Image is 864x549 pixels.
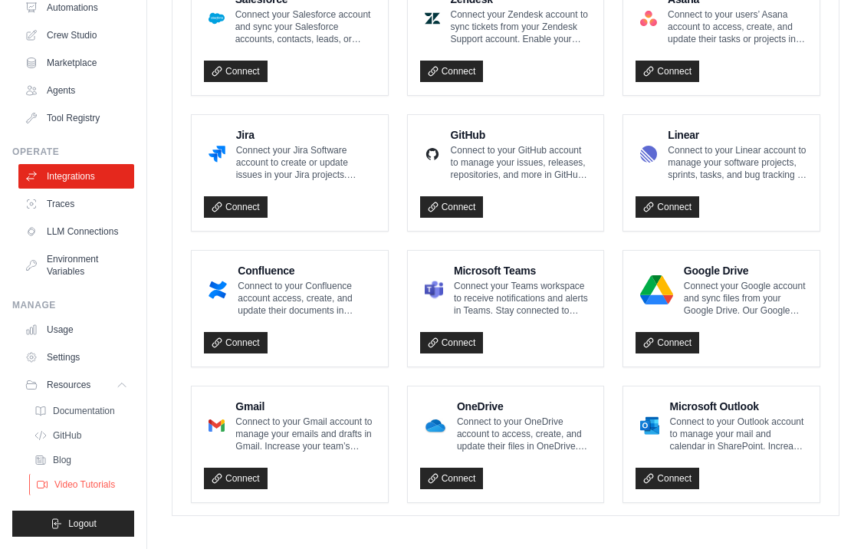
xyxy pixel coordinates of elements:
a: Blog [28,449,134,471]
img: Salesforce Logo [209,3,225,34]
button: Resources [18,373,134,397]
a: Connect [420,61,484,82]
img: Google Drive Logo [640,274,672,305]
div: Manage [12,299,134,311]
a: Connect [204,196,268,218]
img: Microsoft Outlook Logo [640,410,659,441]
a: Connect [636,468,699,489]
img: Microsoft Teams Logo [425,274,443,305]
h4: Microsoft Outlook [670,399,807,414]
a: Connect [636,61,699,82]
a: Agents [18,78,134,103]
img: Zendesk Logo [425,3,440,34]
a: Documentation [28,400,134,422]
a: Connect [636,332,699,353]
h4: GitHub [451,127,592,143]
p: Connect to your Outlook account to manage your mail and calendar in SharePoint. Increase your tea... [670,416,807,452]
p: Connect your Jira Software account to create or update issues in your Jira projects. Increase you... [236,144,376,181]
a: Crew Studio [18,23,134,48]
a: GitHub [28,425,134,446]
p: Connect to your OneDrive account to access, create, and update their files in OneDrive. Increase ... [457,416,591,452]
a: Connect [420,196,484,218]
span: Resources [47,379,90,391]
p: Connect your Google account and sync files from your Google Drive. Our Google Drive integration e... [684,280,807,317]
h4: Google Drive [684,263,807,278]
p: Connect your Salesforce account and sync your Salesforce accounts, contacts, leads, or opportunit... [235,8,376,45]
h4: Confluence [238,263,375,278]
p: Connect to your GitHub account to manage your issues, releases, repositories, and more in GitHub.... [451,144,592,181]
a: Connect [204,332,268,353]
a: Settings [18,345,134,370]
span: Video Tutorials [54,478,115,491]
a: Traces [18,192,134,216]
p: Connect to your Gmail account to manage your emails and drafts in Gmail. Increase your team’s pro... [235,416,375,452]
a: Connect [420,332,484,353]
p: Connect your Teams workspace to receive notifications and alerts in Teams. Stay connected to impo... [454,280,591,317]
button: Logout [12,511,134,537]
img: Linear Logo [640,139,657,169]
p: Connect to your Linear account to manage your software projects, sprints, tasks, and bug tracking... [668,144,807,181]
img: Gmail Logo [209,410,225,441]
div: Operate [12,146,134,158]
h4: Gmail [235,399,375,414]
h4: Jira [236,127,376,143]
a: Video Tutorials [29,474,136,495]
p: Connect to your users’ Asana account to access, create, and update their tasks or projects in [GE... [668,8,807,45]
a: Environment Variables [18,247,134,284]
img: Confluence Logo [209,274,227,305]
h4: Linear [668,127,807,143]
a: Integrations [18,164,134,189]
a: Connect [636,196,699,218]
a: Tool Registry [18,106,134,130]
a: Marketplace [18,51,134,75]
h4: OneDrive [457,399,591,414]
img: OneDrive Logo [425,410,446,441]
a: Connect [204,468,268,489]
iframe: Chat Widget [787,475,864,549]
a: Usage [18,317,134,342]
a: Connect [420,468,484,489]
p: Connect to your Confluence account access, create, and update their documents in Confluence. Incr... [238,280,375,317]
a: Connect [204,61,268,82]
span: Logout [68,518,97,530]
p: Connect your Zendesk account to sync tickets from your Zendesk Support account. Enable your suppo... [451,8,592,45]
h4: Microsoft Teams [454,263,591,278]
img: Jira Logo [209,139,225,169]
img: Asana Logo [640,3,657,34]
a: LLM Connections [18,219,134,244]
span: GitHub [53,429,81,442]
span: Blog [53,454,71,466]
img: GitHub Logo [425,139,440,169]
span: Documentation [53,405,115,417]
